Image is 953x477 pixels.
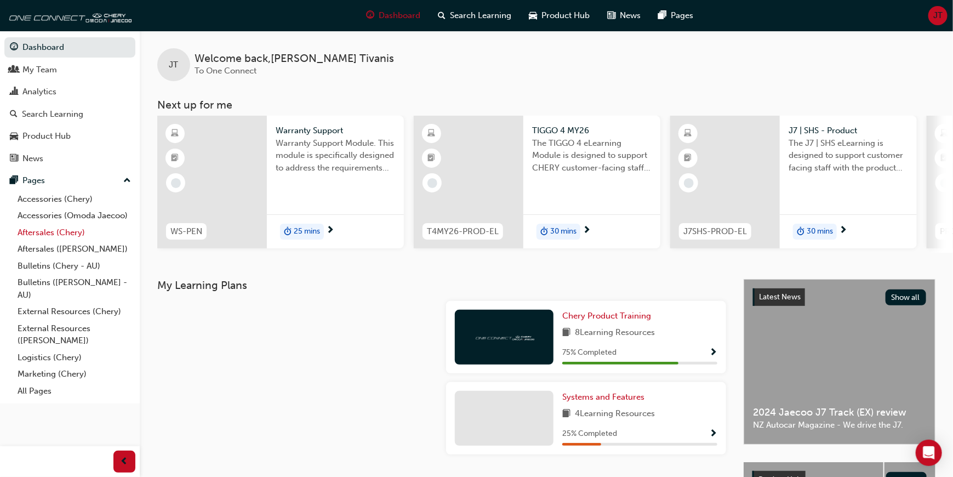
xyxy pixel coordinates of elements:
span: The J7 | SHS eLearning is designed to support customer facing staff with the product and sales in... [789,137,908,174]
a: Bulletins ([PERSON_NAME] - AU) [13,274,135,303]
span: 30 mins [807,225,833,238]
span: NZ Autocar Magazine - We drive the J7. [753,419,926,431]
span: duration-icon [797,225,804,239]
span: Product Hub [542,9,590,22]
span: Show Progress [709,429,717,439]
button: Show Progress [709,346,717,360]
span: car-icon [10,132,18,141]
span: Show Progress [709,348,717,358]
span: learningResourceType_ELEARNING-icon [172,127,179,141]
span: chart-icon [10,87,18,97]
span: Search Learning [450,9,512,22]
span: Chery Product Training [562,311,651,321]
span: Systems and Features [562,392,644,402]
span: next-icon [839,226,847,236]
span: booktick-icon [172,151,179,166]
span: Warranty Support [276,124,395,137]
a: Search Learning [4,104,135,124]
img: oneconnect [474,332,534,342]
span: News [620,9,641,22]
span: 25 mins [294,225,320,238]
span: TIGGO 4 MY26 [532,124,652,137]
div: Analytics [22,86,56,98]
span: Latest News [759,292,801,302]
a: car-iconProduct Hub [521,4,599,27]
span: Welcome back , [PERSON_NAME] Tivanis [195,53,394,65]
a: Aftersales (Chery) [13,224,135,241]
span: guage-icon [10,43,18,53]
div: Product Hub [22,130,71,143]
div: Pages [22,174,45,187]
span: booktick-icon [941,151,949,166]
span: pages-icon [10,176,18,186]
span: search-icon [10,110,18,120]
button: Show all [886,289,927,305]
span: 25 % Completed [562,428,617,440]
a: Latest NewsShow all2024 Jaecoo J7 Track (EX) reviewNZ Autocar Magazine - We drive the J7. [744,279,935,445]
a: Product Hub [4,126,135,146]
a: News [4,149,135,169]
span: next-icon [583,226,591,236]
span: news-icon [10,154,18,164]
div: Open Intercom Messenger [916,440,942,466]
a: search-iconSearch Learning [430,4,521,27]
button: Pages [4,171,135,191]
span: J7 | SHS - Product [789,124,908,137]
img: oneconnect [5,4,132,26]
a: Systems and Features [562,391,649,404]
span: booktick-icon [684,151,692,166]
a: Accessories (Omoda Jaecoo) [13,207,135,224]
a: Logistics (Chery) [13,349,135,366]
span: prev-icon [121,455,129,469]
a: guage-iconDashboard [358,4,430,27]
h3: My Learning Plans [157,279,726,292]
span: duration-icon [284,225,292,239]
span: learningRecordVerb_NONE-icon [171,178,181,188]
a: news-iconNews [599,4,650,27]
span: learningRecordVerb_NONE-icon [684,178,694,188]
span: Warranty Support Module. This module is specifically designed to address the requirements and pro... [276,137,395,174]
span: 30 mins [550,225,577,238]
span: JT [169,59,179,71]
span: up-icon [123,174,131,188]
span: learningResourceType_ELEARNING-icon [684,127,692,141]
a: Marketing (Chery) [13,366,135,383]
span: people-icon [10,65,18,75]
span: 2024 Jaecoo J7 Track (EX) review [753,406,926,419]
a: Aftersales ([PERSON_NAME]) [13,241,135,258]
span: book-icon [562,407,570,421]
span: duration-icon [540,225,548,239]
div: Search Learning [22,108,83,121]
span: To One Connect [195,66,256,76]
a: Chery Product Training [562,310,655,322]
h3: Next up for me [140,99,953,111]
span: booktick-icon [428,151,436,166]
span: guage-icon [367,9,375,22]
span: The TIGGO 4 eLearning Module is designed to support CHERY customer-facing staff with the product ... [532,137,652,174]
span: search-icon [438,9,446,22]
a: J7SHS-PROD-ELJ7 | SHS - ProductThe J7 | SHS eLearning is designed to support customer facing staf... [670,116,917,248]
span: car-icon [529,9,538,22]
a: WS-PENWarranty SupportWarranty Support Module. This module is specifically designed to address th... [157,116,404,248]
a: My Team [4,60,135,80]
span: book-icon [562,326,570,340]
span: JT [933,9,943,22]
span: learningRecordVerb_NONE-icon [427,178,437,188]
a: External Resources ([PERSON_NAME]) [13,320,135,349]
a: Latest NewsShow all [753,288,926,306]
span: J7SHS-PROD-EL [683,225,747,238]
a: T4MY26-PROD-ELTIGGO 4 MY26The TIGGO 4 eLearning Module is designed to support CHERY customer-faci... [414,116,660,248]
span: pages-icon [659,9,667,22]
span: Pages [671,9,694,22]
span: news-icon [608,9,616,22]
a: External Resources (Chery) [13,303,135,320]
span: Dashboard [379,9,421,22]
a: Analytics [4,82,135,102]
a: All Pages [13,383,135,400]
span: 75 % Completed [562,347,617,359]
span: 8 Learning Resources [575,326,655,340]
span: WS-PEN [170,225,202,238]
a: Accessories (Chery) [13,191,135,208]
